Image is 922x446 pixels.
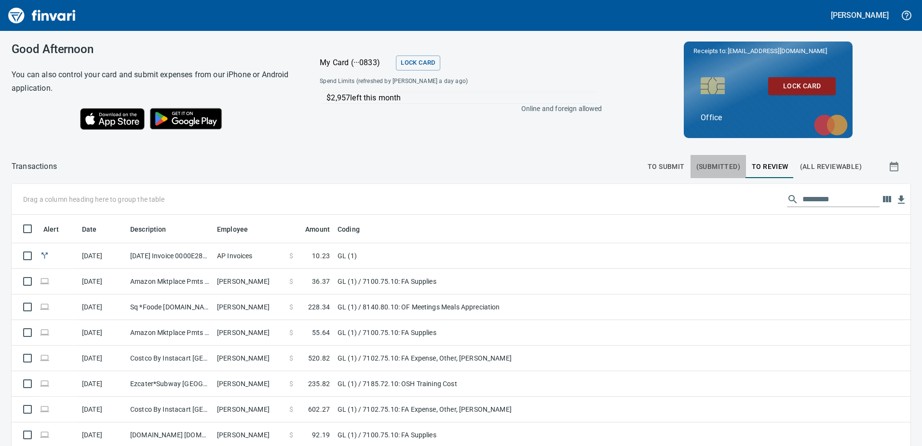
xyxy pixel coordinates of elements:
[213,294,285,320] td: [PERSON_NAME]
[213,397,285,422] td: [PERSON_NAME]
[312,328,330,337] span: 55.64
[289,277,293,286] span: $
[78,269,126,294] td: [DATE]
[880,192,894,207] button: Choose columns to display
[78,397,126,422] td: [DATE]
[40,355,50,361] span: Online transaction
[312,104,602,113] p: Online and foreign allowed
[12,68,296,95] h6: You can also control your card and submit expenses from our iPhone or Android application.
[217,223,248,235] span: Employee
[338,223,372,235] span: Coding
[809,110,853,140] img: mastercard.svg
[401,57,435,69] span: Lock Card
[12,161,57,172] nav: breadcrumb
[82,223,109,235] span: Date
[130,223,179,235] span: Description
[78,294,126,320] td: [DATE]
[293,223,330,235] span: Amount
[40,252,50,259] span: Split transaction
[12,161,57,172] p: Transactions
[289,353,293,363] span: $
[78,371,126,397] td: [DATE]
[126,320,213,346] td: Amazon Mktplace Pmts [DOMAIN_NAME][URL] WA
[320,77,534,86] span: Spend Limits (refreshed by [PERSON_NAME] a day ago)
[334,320,575,346] td: GL (1) / 7100.75.10: FA Supplies
[126,243,213,269] td: [DATE] Invoice 0000E28842385 from UPS (1-30551)
[217,223,260,235] span: Employee
[701,112,836,124] p: Office
[894,193,908,207] button: Download table
[40,304,50,310] span: Online transaction
[130,223,166,235] span: Description
[78,243,126,269] td: [DATE]
[12,42,296,56] h3: Good Afternoon
[828,8,891,23] button: [PERSON_NAME]
[145,103,228,135] img: Get it on Google Play
[43,223,71,235] span: Alert
[213,346,285,371] td: [PERSON_NAME]
[126,294,213,320] td: Sq *Foode [DOMAIN_NAME] WA
[289,302,293,312] span: $
[213,371,285,397] td: [PERSON_NAME]
[213,269,285,294] td: [PERSON_NAME]
[334,397,575,422] td: GL (1) / 7102.75.10: FA Expense, Other, [PERSON_NAME]
[80,108,145,130] img: Download on the App Store
[308,404,330,414] span: 602.27
[78,346,126,371] td: [DATE]
[696,161,740,173] span: (Submitted)
[126,269,213,294] td: Amazon Mktplace Pmts [DOMAIN_NAME][URL] WA
[334,294,575,320] td: GL (1) / 8140.80.10: OF Meetings Meals Appreciation
[78,320,126,346] td: [DATE]
[6,4,78,27] img: Finvari
[308,302,330,312] span: 228.34
[213,243,285,269] td: AP Invoices
[126,371,213,397] td: Ezcater*Subway [GEOGRAPHIC_DATA] [GEOGRAPHIC_DATA]
[334,371,575,397] td: GL (1) / 7185.72.10: OSH Training Cost
[334,346,575,371] td: GL (1) / 7102.75.10: FA Expense, Other, [PERSON_NAME]
[334,269,575,294] td: GL (1) / 7100.75.10: FA Supplies
[396,56,440,70] button: Lock Card
[831,10,889,20] h5: [PERSON_NAME]
[289,404,293,414] span: $
[312,430,330,440] span: 92.19
[40,380,50,387] span: Online transaction
[289,379,293,389] span: $
[727,46,828,56] span: [EMAIL_ADDRESS][DOMAIN_NAME]
[800,161,862,173] span: (All Reviewable)
[126,346,213,371] td: Costco By Instacart [GEOGRAPHIC_DATA] [GEOGRAPHIC_DATA]
[40,406,50,412] span: Online transaction
[312,277,330,286] span: 36.37
[326,92,597,104] p: $2,957 left this month
[213,320,285,346] td: [PERSON_NAME]
[338,223,360,235] span: Coding
[768,77,836,95] button: Lock Card
[82,223,97,235] span: Date
[289,251,293,261] span: $
[776,80,828,92] span: Lock Card
[334,243,575,269] td: GL (1)
[320,57,392,69] p: My Card (···0833)
[693,46,843,56] p: Receipts to:
[308,379,330,389] span: 235.82
[126,397,213,422] td: Costco By Instacart [GEOGRAPHIC_DATA] [GEOGRAPHIC_DATA]
[305,223,330,235] span: Amount
[40,278,50,284] span: Online transaction
[289,430,293,440] span: $
[40,329,50,335] span: Online transaction
[752,161,788,173] span: To Review
[308,353,330,363] span: 520.82
[880,155,910,178] button: Show transactions within a particular date range
[648,161,685,173] span: To Submit
[40,432,50,438] span: Online transaction
[312,251,330,261] span: 10.23
[23,195,164,204] p: Drag a column heading here to group the table
[43,223,59,235] span: Alert
[289,328,293,337] span: $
